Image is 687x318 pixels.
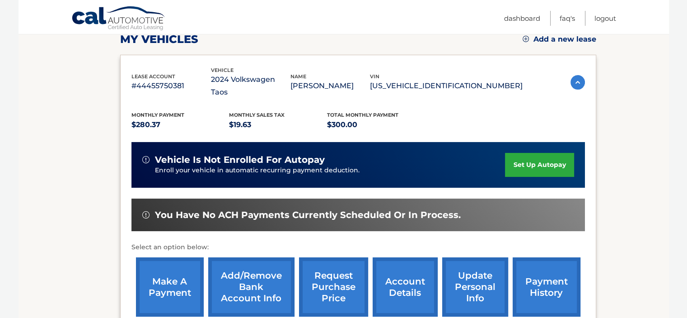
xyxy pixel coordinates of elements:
img: accordion-active.svg [570,75,585,90]
h2: my vehicles [120,33,198,46]
p: [US_VEHICLE_IDENTIFICATION_NUMBER] [370,80,523,92]
a: Cal Automotive [71,6,166,32]
span: name [290,73,306,80]
span: vehicle is not enrolled for autopay [155,154,325,166]
a: set up autopay [505,153,574,177]
a: Logout [594,11,616,26]
img: alert-white.svg [142,211,150,218]
p: [PERSON_NAME] [290,80,370,92]
a: update personal info [442,257,508,317]
p: $300.00 [327,119,425,131]
span: lease account [131,73,175,80]
p: $19.63 [229,119,327,131]
p: #44455750381 [131,80,211,92]
span: vehicle [211,67,234,73]
span: vin [370,73,379,80]
p: Select an option below: [131,242,585,253]
p: Enroll your vehicle in automatic recurring payment deduction. [155,166,505,176]
a: request purchase price [299,257,368,317]
span: Monthly Payment [131,112,184,118]
a: Add a new lease [523,35,596,44]
a: Add/Remove bank account info [208,257,294,317]
a: make a payment [136,257,204,317]
a: payment history [513,257,580,317]
img: alert-white.svg [142,156,150,163]
p: $280.37 [131,119,229,131]
a: FAQ's [560,11,575,26]
img: add.svg [523,36,529,42]
a: Dashboard [504,11,540,26]
span: You have no ACH payments currently scheduled or in process. [155,209,461,221]
span: Monthly sales Tax [229,112,285,118]
p: 2024 Volkswagen Taos [211,73,290,99]
span: Total Monthly Payment [327,112,398,118]
a: account details [373,257,438,317]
